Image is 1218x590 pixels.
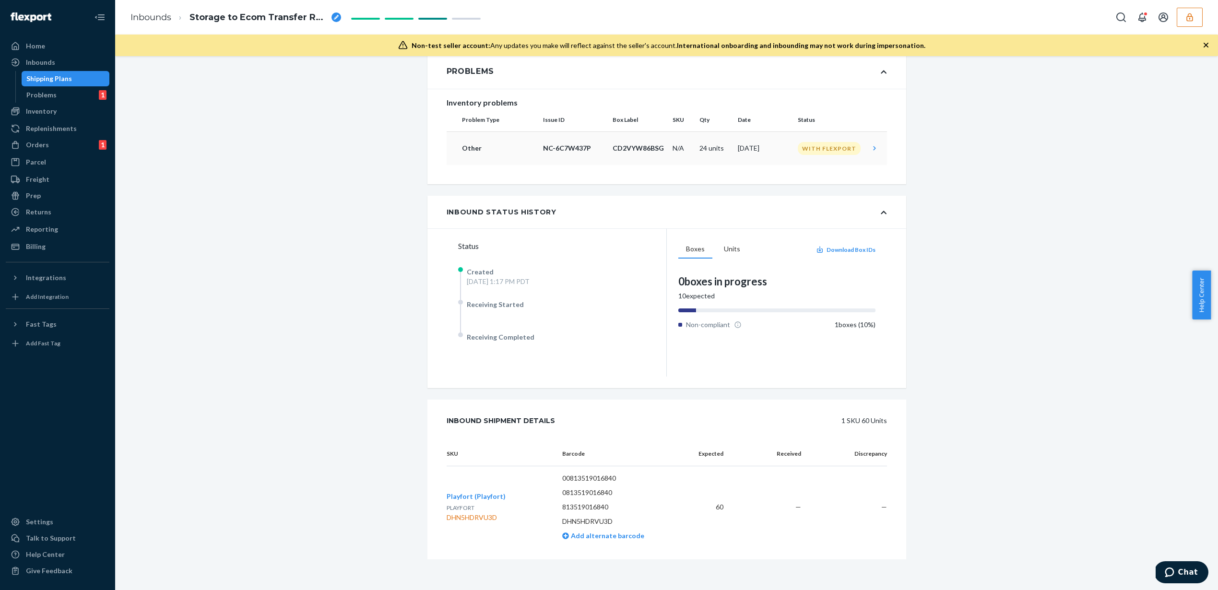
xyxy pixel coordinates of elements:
[26,273,66,283] div: Integrations
[696,108,734,131] th: Qty
[26,140,49,150] div: Orders
[447,492,506,500] span: Playfort (Playfort)
[562,488,675,497] p: 0813519016840
[6,104,109,119] a: Inventory
[467,333,534,341] span: Receiving Completed
[6,188,109,203] a: Prep
[669,108,696,131] th: SKU
[447,207,556,217] div: Inbound Status History
[1192,271,1211,319] button: Help Center
[26,41,45,51] div: Home
[447,411,555,430] div: Inbound Shipment Details
[613,143,665,153] p: CD2VYW86BSG
[6,55,109,70] a: Inbounds
[6,239,109,254] a: Billing
[1154,8,1173,27] button: Open account menu
[678,240,712,259] button: Boxes
[26,293,69,301] div: Add Integration
[123,3,349,32] ol: breadcrumbs
[467,277,530,286] div: [DATE] 1:17 PM PDT
[794,108,866,131] th: Status
[809,442,887,466] th: Discrepancy
[6,289,109,305] a: Add Integration
[11,12,51,22] img: Flexport logo
[26,124,77,133] div: Replenishments
[795,503,801,511] span: —
[26,175,49,184] div: Freight
[539,108,609,131] th: Issue ID
[412,41,490,49] span: Non-test seller account:
[447,513,506,522] div: DHN5HDRVU3D
[835,320,875,330] div: 1 boxes ( 10 %)
[1156,561,1208,585] iframe: Opens a widget where you can chat to one of our agents
[99,90,106,100] div: 1
[467,268,494,276] span: Created
[26,58,55,67] div: Inbounds
[678,320,742,330] div: Non-compliant
[734,131,794,165] td: [DATE]
[26,517,53,527] div: Settings
[26,207,51,217] div: Returns
[555,442,683,466] th: Barcode
[26,533,76,543] div: Talk to Support
[26,224,58,234] div: Reporting
[678,291,875,301] div: 10 expected
[562,502,675,512] p: 813519016840
[26,191,41,201] div: Prep
[6,317,109,332] button: Fast Tags
[609,108,669,131] th: Box Label
[22,87,110,103] a: Problems1
[6,514,109,530] a: Settings
[6,204,109,220] a: Returns
[716,240,748,259] button: Units
[731,442,809,466] th: Received
[562,531,644,540] a: Add alternate barcode
[6,172,109,187] a: Freight
[26,319,57,329] div: Fast Tags
[26,550,65,559] div: Help Center
[462,143,535,153] p: Other
[6,137,109,153] a: Orders1
[6,547,109,562] a: Help Center
[26,566,72,576] div: Give Feedback
[447,492,506,501] button: Playfort (Playfort)
[669,131,696,165] td: N/A
[26,90,57,100] div: Problems
[26,339,60,347] div: Add Fast Tag
[734,108,794,131] th: Date
[569,531,644,540] span: Add alternate barcode
[1112,8,1131,27] button: Open Search Box
[99,140,106,150] div: 1
[543,143,605,153] p: NC-6C7W437P
[26,74,72,83] div: Shipping Plans
[1133,8,1152,27] button: Open notifications
[26,242,46,251] div: Billing
[6,270,109,285] button: Integrations
[678,274,875,289] div: 0 boxes in progress
[562,473,675,483] p: 00813519016840
[683,442,731,466] th: Expected
[26,157,46,167] div: Parcel
[6,563,109,578] button: Give Feedback
[130,12,171,23] a: Inbounds
[6,121,109,136] a: Replenishments
[816,246,875,254] button: Download Box IDs
[683,466,731,548] td: 60
[798,142,861,155] div: With Flexport
[696,131,734,165] td: 24 units
[412,41,925,50] div: Any updates you make will reflect against the seller's account.
[6,222,109,237] a: Reporting
[467,300,524,308] span: Receiving Started
[6,531,109,546] button: Talk to Support
[6,336,109,351] a: Add Fast Tag
[6,154,109,170] a: Parcel
[22,71,110,86] a: Shipping Plans
[447,66,495,77] div: Problems
[577,411,887,430] div: 1 SKU 60 Units
[90,8,109,27] button: Close Navigation
[447,442,555,466] th: SKU
[447,504,474,511] span: PLAYFORT
[562,517,675,526] p: DHN5HDRVU3D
